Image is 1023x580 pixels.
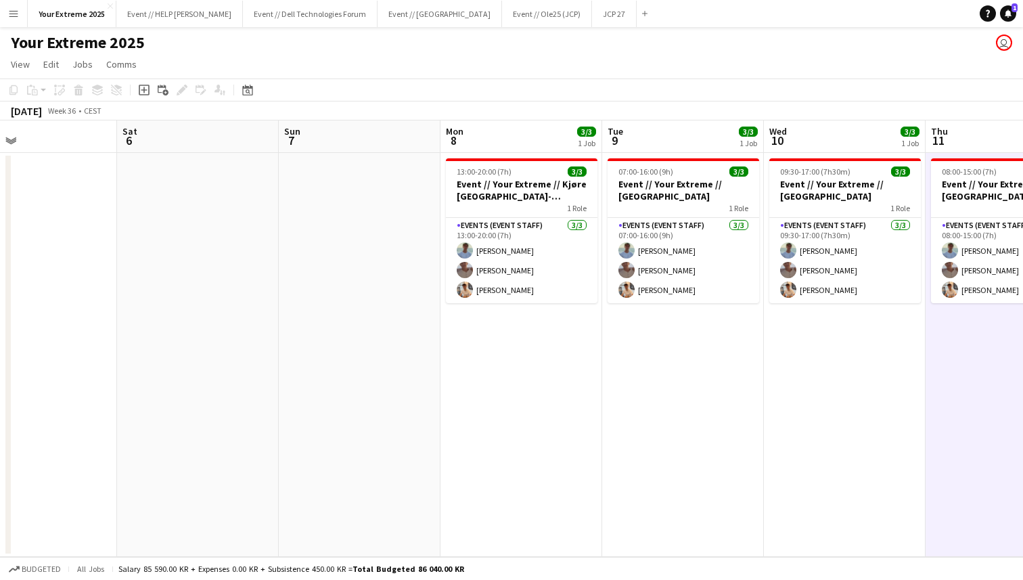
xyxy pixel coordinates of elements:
[84,106,101,116] div: CEST
[502,1,592,27] button: Event // Ole25 (JCP)
[28,1,116,27] button: Your Extreme 2025
[618,166,673,177] span: 07:00-16:00 (9h)
[118,564,464,574] div: Salary 85 590.00 KR + Expenses 0.00 KR + Subsistence 450.00 KR =
[1011,3,1018,12] span: 1
[38,55,64,73] a: Edit
[608,158,759,303] app-job-card: 07:00-16:00 (9h)3/3Event // Your Extreme // [GEOGRAPHIC_DATA]1 RoleEvents (Event Staff)3/307:00-1...
[901,127,919,137] span: 3/3
[739,127,758,137] span: 3/3
[740,138,757,148] div: 1 Job
[767,133,787,148] span: 10
[446,158,597,303] app-job-card: 13:00-20:00 (7h)3/3Event // Your Extreme // Kjøre [GEOGRAPHIC_DATA]-[GEOGRAPHIC_DATA]1 RoleEvents...
[457,166,512,177] span: 13:00-20:00 (7h)
[444,133,463,148] span: 8
[284,125,300,137] span: Sun
[378,1,502,27] button: Event // [GEOGRAPHIC_DATA]
[122,125,137,137] span: Sat
[446,178,597,202] h3: Event // Your Extreme // Kjøre [GEOGRAPHIC_DATA]-[GEOGRAPHIC_DATA]
[243,1,378,27] button: Event // Dell Technologies Forum
[942,166,997,177] span: 08:00-15:00 (7h)
[11,32,145,53] h1: Your Extreme 2025
[45,106,78,116] span: Week 36
[7,562,63,577] button: Budgeted
[606,133,623,148] span: 9
[769,158,921,303] app-job-card: 09:30-17:00 (7h30m)3/3Event // Your Extreme // [GEOGRAPHIC_DATA]1 RoleEvents (Event Staff)3/309:3...
[891,166,910,177] span: 3/3
[101,55,142,73] a: Comms
[729,203,748,213] span: 1 Role
[446,218,597,303] app-card-role: Events (Event Staff)3/313:00-20:00 (7h)[PERSON_NAME][PERSON_NAME][PERSON_NAME]
[43,58,59,70] span: Edit
[353,564,464,574] span: Total Budgeted 86 040.00 KR
[72,58,93,70] span: Jobs
[11,104,42,118] div: [DATE]
[106,58,137,70] span: Comms
[1000,5,1016,22] a: 1
[931,125,948,137] span: Thu
[890,203,910,213] span: 1 Role
[996,35,1012,51] app-user-avatar: Lars Songe
[446,125,463,137] span: Mon
[901,138,919,148] div: 1 Job
[578,138,595,148] div: 1 Job
[608,178,759,202] h3: Event // Your Extreme // [GEOGRAPHIC_DATA]
[567,203,587,213] span: 1 Role
[5,55,35,73] a: View
[67,55,98,73] a: Jobs
[120,133,137,148] span: 6
[592,1,637,27] button: JCP 27
[780,166,850,177] span: 09:30-17:00 (7h30m)
[769,218,921,303] app-card-role: Events (Event Staff)3/309:30-17:00 (7h30m)[PERSON_NAME][PERSON_NAME][PERSON_NAME]
[929,133,948,148] span: 11
[11,58,30,70] span: View
[608,125,623,137] span: Tue
[729,166,748,177] span: 3/3
[282,133,300,148] span: 7
[74,564,107,574] span: All jobs
[568,166,587,177] span: 3/3
[116,1,243,27] button: Event // HELP [PERSON_NAME]
[577,127,596,137] span: 3/3
[769,178,921,202] h3: Event // Your Extreme // [GEOGRAPHIC_DATA]
[22,564,61,574] span: Budgeted
[769,125,787,137] span: Wed
[608,218,759,303] app-card-role: Events (Event Staff)3/307:00-16:00 (9h)[PERSON_NAME][PERSON_NAME][PERSON_NAME]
